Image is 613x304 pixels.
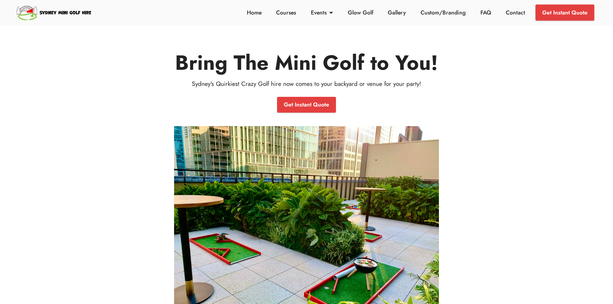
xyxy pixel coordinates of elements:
a: Courses [274,8,298,17]
strong: Bring The Mini Golf to You! [175,48,438,78]
a: Home [245,8,263,17]
a: Get Instant Quote [277,97,336,113]
a: Glow Golf [346,8,375,17]
img: Sydney Mini Golf Hire [15,3,93,22]
a: Events [309,8,335,17]
a: Contact [504,8,527,17]
a: Get Instant Quote [535,5,594,21]
a: FAQ [479,8,493,17]
a: Custom/Branding [419,8,468,17]
a: Gallery [386,8,408,17]
p: Sydney's Quirkiest Crazy Golf hire now comes to your backyard or venue for your party! [86,79,527,88]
